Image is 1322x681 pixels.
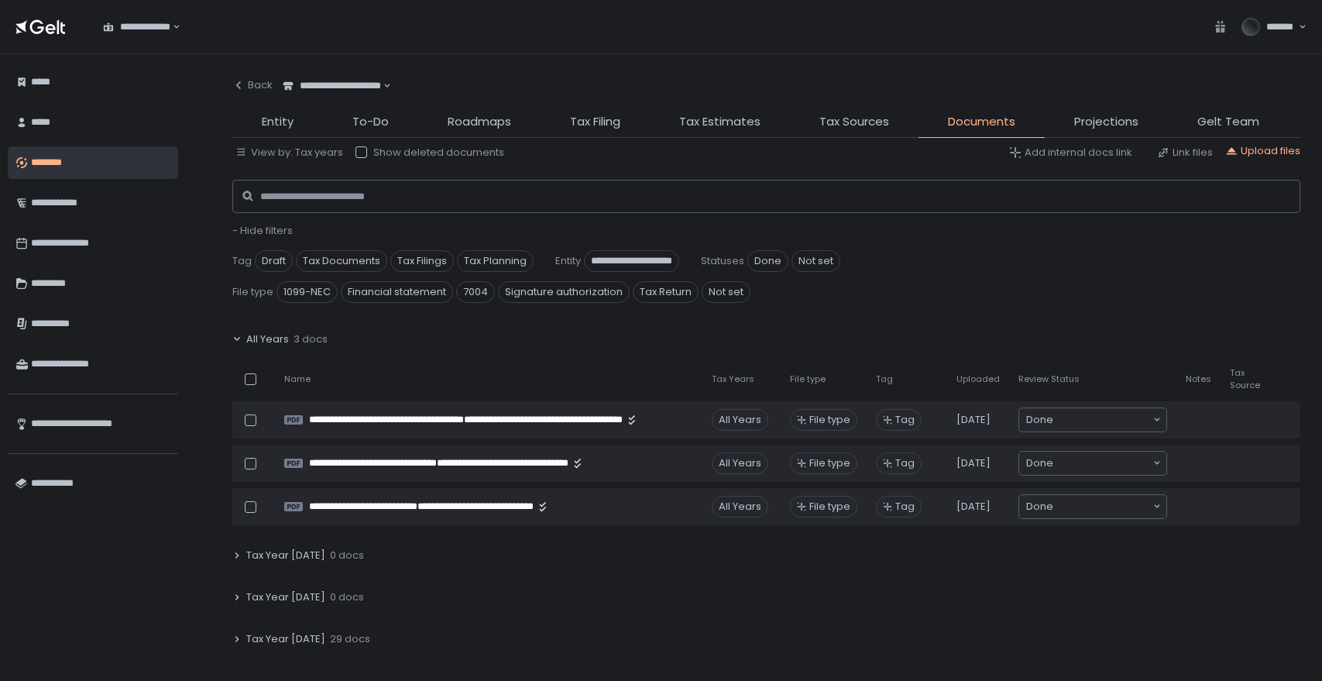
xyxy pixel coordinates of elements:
[791,250,840,272] span: Not set
[232,78,273,92] div: Back
[232,70,273,101] button: Back
[819,113,889,131] span: Tax Sources
[1053,456,1152,471] input: Search for option
[255,250,293,272] span: Draft
[1026,499,1053,514] span: Done
[712,496,768,518] div: All Years
[712,409,768,431] div: All Years
[1157,146,1213,160] button: Link files
[948,113,1015,131] span: Documents
[1197,113,1259,131] span: Gelt Team
[1074,113,1138,131] span: Projections
[555,254,581,268] span: Entity
[232,285,273,299] span: File type
[679,113,761,131] span: Tax Estimates
[498,281,630,303] span: Signature authorization
[747,250,788,272] span: Done
[456,281,495,303] span: 7004
[262,113,294,131] span: Entity
[1053,412,1152,428] input: Search for option
[570,113,620,131] span: Tax Filing
[232,223,293,238] span: - Hide filters
[702,281,750,303] span: Not set
[809,456,850,470] span: File type
[1225,144,1300,158] button: Upload files
[1026,412,1053,428] span: Done
[330,632,370,646] span: 29 docs
[1019,408,1166,432] div: Search for option
[809,500,850,514] span: File type
[1019,495,1166,518] div: Search for option
[956,373,1000,385] span: Uploaded
[235,146,343,160] button: View by: Tax years
[1009,146,1132,160] button: Add internal docs link
[790,373,826,385] span: File type
[701,254,744,268] span: Statuses
[294,332,328,346] span: 3 docs
[352,113,389,131] span: To-Do
[809,413,850,427] span: File type
[273,70,391,102] div: Search for option
[232,254,252,268] span: Tag
[330,590,364,604] span: 0 docs
[390,250,454,272] span: Tax Filings
[712,452,768,474] div: All Years
[246,549,325,562] span: Tax Year [DATE]
[956,500,991,514] span: [DATE]
[1186,373,1211,385] span: Notes
[1053,499,1152,514] input: Search for option
[246,332,289,346] span: All Years
[296,250,387,272] span: Tax Documents
[448,113,511,131] span: Roadmaps
[284,373,311,385] span: Name
[1018,373,1080,385] span: Review Status
[633,281,699,303] span: Tax Return
[895,413,915,427] span: Tag
[956,456,991,470] span: [DATE]
[1230,367,1272,390] span: Tax Source
[246,590,325,604] span: Tax Year [DATE]
[895,500,915,514] span: Tag
[232,224,293,238] button: - Hide filters
[381,78,382,94] input: Search for option
[712,373,754,385] span: Tax Years
[276,281,338,303] span: 1099-NEC
[330,549,364,562] span: 0 docs
[876,373,893,385] span: Tag
[1019,452,1166,475] div: Search for option
[956,413,991,427] span: [DATE]
[170,19,171,35] input: Search for option
[341,281,453,303] span: Financial statement
[1026,456,1053,471] span: Done
[457,250,534,272] span: Tax Planning
[93,11,180,43] div: Search for option
[895,456,915,470] span: Tag
[246,632,325,646] span: Tax Year [DATE]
